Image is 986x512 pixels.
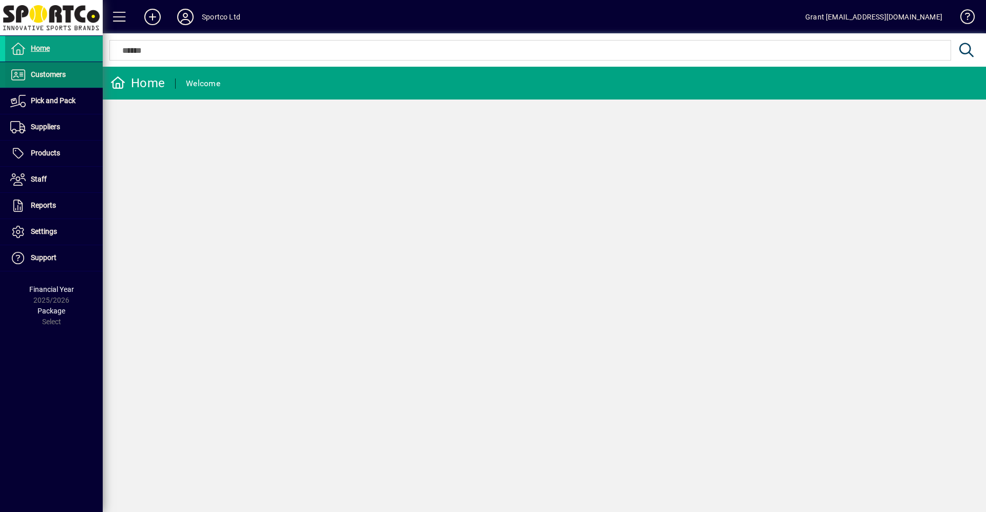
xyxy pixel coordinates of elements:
[31,44,50,52] span: Home
[136,8,169,26] button: Add
[31,70,66,78] span: Customers
[5,114,103,140] a: Suppliers
[5,167,103,192] a: Staff
[31,227,57,235] span: Settings
[169,8,202,26] button: Profile
[31,175,47,183] span: Staff
[805,9,942,25] div: Grant [EMAIL_ADDRESS][DOMAIN_NAME]
[31,253,56,262] span: Support
[186,75,220,92] div: Welcome
[5,193,103,219] a: Reports
[31,123,60,131] span: Suppliers
[953,2,973,35] a: Knowledge Base
[31,96,75,105] span: Pick and Pack
[37,307,65,315] span: Package
[31,201,56,209] span: Reports
[5,245,103,271] a: Support
[202,9,240,25] div: Sportco Ltd
[5,88,103,114] a: Pick and Pack
[110,75,165,91] div: Home
[5,219,103,245] a: Settings
[5,62,103,88] a: Customers
[5,141,103,166] a: Products
[29,285,74,293] span: Financial Year
[31,149,60,157] span: Products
